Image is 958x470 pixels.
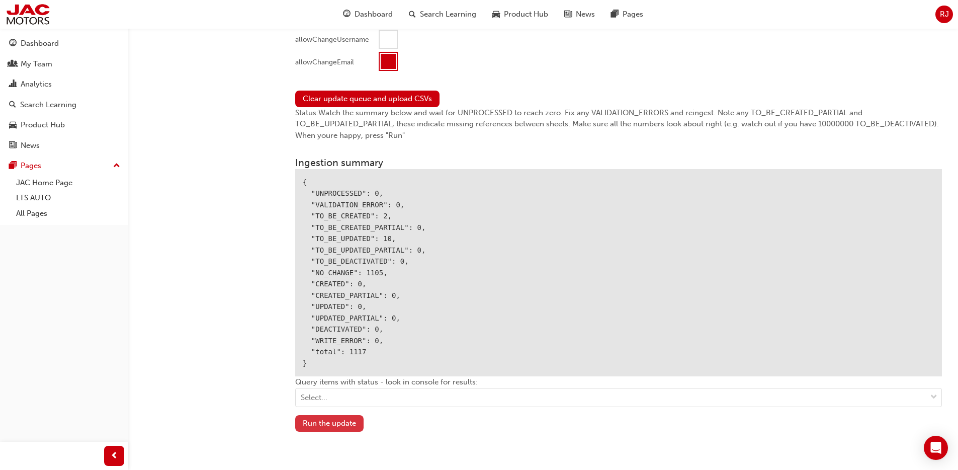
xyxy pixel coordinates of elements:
span: RJ [940,9,949,20]
span: guage-icon [9,39,17,48]
span: Search Learning [420,9,476,20]
span: Product Hub [504,9,548,20]
span: pages-icon [9,162,17,171]
div: allowChangeEmail [295,57,354,67]
button: Pages [4,156,124,175]
span: news-icon [564,8,572,21]
div: Open Intercom Messenger [924,436,948,460]
a: My Team [4,55,124,73]
a: Analytics [4,75,124,94]
div: Search Learning [20,99,76,111]
div: allowChangeUsername [295,35,369,45]
a: Search Learning [4,96,124,114]
div: Product Hub [21,119,65,131]
div: Select... [301,392,327,404]
button: RJ [935,6,953,23]
a: car-iconProduct Hub [484,4,556,25]
span: prev-icon [111,450,118,462]
a: pages-iconPages [603,4,651,25]
a: LTS AUTO [12,190,124,206]
button: Clear update queue and upload CSVs [295,91,440,107]
span: car-icon [9,121,17,130]
div: My Team [21,58,52,70]
h3: Ingestion summary [295,157,942,169]
span: down-icon [930,391,937,404]
a: All Pages [12,206,124,221]
a: News [4,136,124,155]
span: Dashboard [355,9,393,20]
span: News [576,9,595,20]
button: DashboardMy TeamAnalyticsSearch LearningProduct HubNews [4,32,124,156]
span: search-icon [409,8,416,21]
a: JAC Home Page [12,175,124,191]
div: News [21,140,40,151]
span: car-icon [492,8,500,21]
a: Dashboard [4,34,124,53]
div: Status: Watch the summary below and wait for UNPROCESSED to reach zero. Fix any VALIDATION_ERRORS... [295,107,942,141]
span: chart-icon [9,80,17,89]
span: news-icon [9,141,17,150]
span: Pages [623,9,643,20]
span: people-icon [9,60,17,69]
div: Dashboard [21,38,59,49]
span: up-icon [113,160,120,173]
a: Product Hub [4,116,124,134]
span: guage-icon [343,8,351,21]
img: jac-portal [5,3,51,26]
a: guage-iconDashboard [335,4,401,25]
div: Query items with status - look in console for results: [295,376,942,415]
div: Analytics [21,79,52,90]
span: pages-icon [611,8,619,21]
div: Pages [21,160,41,172]
button: Run the update [295,415,364,432]
a: search-iconSearch Learning [401,4,484,25]
div: { "UNPROCESSED": 0, "VALIDATION_ERROR": 0, "TO_BE_CREATED": 2, "TO_BE_CREATED_PARTIAL": 0, "TO_BE... [295,169,942,377]
a: news-iconNews [556,4,603,25]
span: search-icon [9,101,16,110]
